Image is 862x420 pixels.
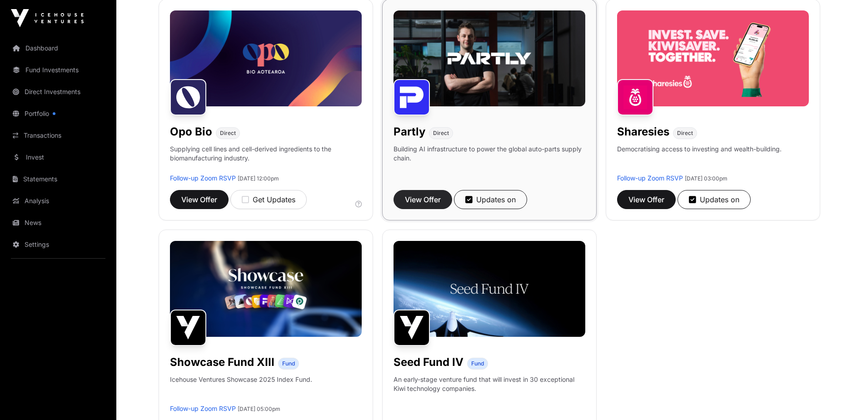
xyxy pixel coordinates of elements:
[7,104,109,124] a: Portfolio
[628,194,664,205] span: View Offer
[170,125,212,139] h1: Opo Bio
[282,360,295,367] span: Fund
[394,310,430,346] img: Seed Fund IV
[617,125,669,139] h1: Sharesies
[238,175,279,182] span: [DATE] 12:00pm
[11,9,84,27] img: Icehouse Ventures Logo
[465,194,516,205] div: Updates on
[230,190,307,209] button: Get Updates
[170,190,229,209] button: View Offer
[220,130,236,137] span: Direct
[617,145,782,174] p: Democratising access to investing and wealth-building.
[678,190,751,209] button: Updates on
[181,194,217,205] span: View Offer
[394,145,585,174] p: Building AI infrastructure to power the global auto-parts supply chain.
[170,241,362,337] img: Showcase-Fund-Banner-1.jpg
[7,38,109,58] a: Dashboard
[689,194,739,205] div: Updates on
[7,235,109,255] a: Settings
[471,360,484,367] span: Fund
[238,405,280,412] span: [DATE] 05:00pm
[405,194,441,205] span: View Offer
[817,376,862,420] iframe: Chat Widget
[617,10,809,106] img: Sharesies-Banner.jpg
[394,10,585,106] img: Partly-Banner.jpg
[394,79,430,115] img: Partly
[394,190,452,209] button: View Offer
[170,174,236,182] a: Follow-up Zoom RSVP
[394,355,463,370] h1: Seed Fund IV
[394,241,585,337] img: Seed-Fund-4_Banner.jpg
[433,130,449,137] span: Direct
[685,175,727,182] span: [DATE] 03:00pm
[170,79,206,115] img: Opo Bio
[7,147,109,167] a: Invest
[7,213,109,233] a: News
[617,174,683,182] a: Follow-up Zoom RSVP
[170,10,362,106] img: Opo-Bio-Banner.jpg
[170,405,236,412] a: Follow-up Zoom RSVP
[170,145,362,163] p: Supplying cell lines and cell-derived ingredients to the biomanufacturing industry.
[7,169,109,189] a: Statements
[170,310,206,346] img: Showcase Fund XIII
[170,375,312,384] p: Icehouse Ventures Showcase 2025 Index Fund.
[7,125,109,145] a: Transactions
[677,130,693,137] span: Direct
[170,355,274,370] h1: Showcase Fund XIII
[617,190,676,209] button: View Offer
[394,125,425,139] h1: Partly
[7,191,109,211] a: Analysis
[7,82,109,102] a: Direct Investments
[394,375,585,393] p: An early-stage venture fund that will invest in 30 exceptional Kiwi technology companies.
[7,60,109,80] a: Fund Investments
[454,190,527,209] button: Updates on
[617,79,653,115] img: Sharesies
[242,194,295,205] div: Get Updates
